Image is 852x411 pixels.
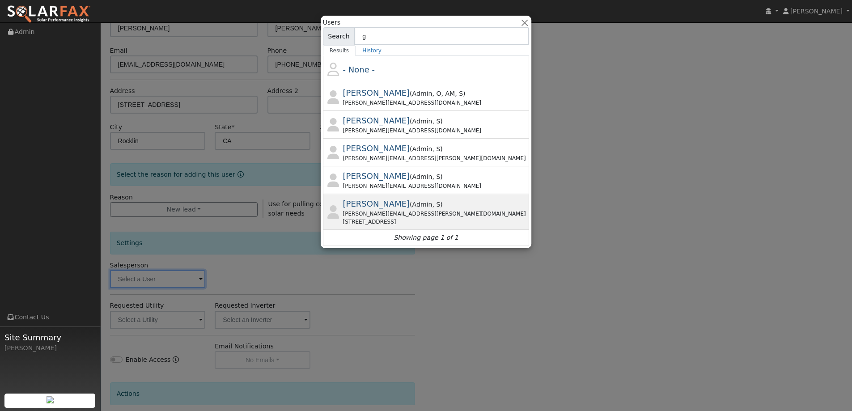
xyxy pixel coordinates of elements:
span: - None - [343,65,375,74]
span: Salesperson [432,145,440,153]
div: [PERSON_NAME][EMAIL_ADDRESS][DOMAIN_NAME] [343,182,528,190]
span: [PERSON_NAME] [343,88,410,97]
div: [PERSON_NAME][EMAIL_ADDRESS][DOMAIN_NAME] [343,99,528,107]
span: Salesperson [432,173,440,180]
span: Admin [412,173,432,180]
i: Showing page 1 of 1 [394,233,458,242]
div: [PERSON_NAME] [4,343,96,353]
span: [PERSON_NAME] [343,171,410,181]
a: History [356,45,388,56]
span: Salesperson [432,201,440,208]
span: Admin [412,201,432,208]
span: Search [323,27,355,45]
span: Site Summary [4,331,96,343]
div: [PERSON_NAME][EMAIL_ADDRESS][PERSON_NAME][DOMAIN_NAME] [343,210,528,218]
div: [PERSON_NAME][EMAIL_ADDRESS][PERSON_NAME][DOMAIN_NAME] [343,154,528,162]
span: [PERSON_NAME] [343,116,410,125]
div: [PERSON_NAME][EMAIL_ADDRESS][DOMAIN_NAME] [343,127,528,135]
img: SolarFax [7,5,91,24]
span: Admin [412,118,432,125]
span: ( ) [410,145,443,153]
span: ( ) [410,90,466,97]
span: Admin [412,90,432,97]
span: Account Manager [441,90,455,97]
span: Salesperson [455,90,463,97]
span: Users [323,18,340,27]
span: ( ) [410,118,443,125]
span: Admin [412,145,432,153]
span: [PERSON_NAME] [790,8,843,15]
span: Salesperson [432,118,440,125]
a: Results [323,45,356,56]
div: [STREET_ADDRESS] [343,218,528,226]
span: ( ) [410,201,443,208]
img: retrieve [47,396,54,403]
span: [PERSON_NAME] [343,144,410,153]
span: ( ) [410,173,443,180]
span: Owner [432,90,441,97]
span: [PERSON_NAME] [343,199,410,208]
